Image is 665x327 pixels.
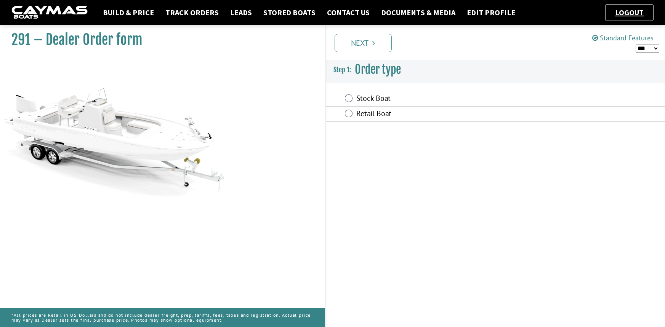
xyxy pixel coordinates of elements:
[335,34,392,52] a: Next
[11,309,314,326] p: *All prices are Retail in US Dollars and do not include dealer freight, prep, tariffs, fees, taxe...
[611,8,647,17] a: Logout
[226,8,256,18] a: Leads
[356,94,542,105] label: Stock Boat
[162,8,223,18] a: Track Orders
[356,109,542,120] label: Retail Boat
[323,8,373,18] a: Contact Us
[592,33,654,42] a: Standard Features
[377,8,459,18] a: Documents & Media
[99,8,158,18] a: Build & Price
[11,31,306,48] h1: 291 – Dealer Order form
[260,8,319,18] a: Stored Boats
[11,6,88,20] img: caymas-dealer-connect-2ed40d3bc7270c1d8d7ffb4b79bf05adc795679939227970def78ec6f6c03838.gif
[463,8,519,18] a: Edit Profile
